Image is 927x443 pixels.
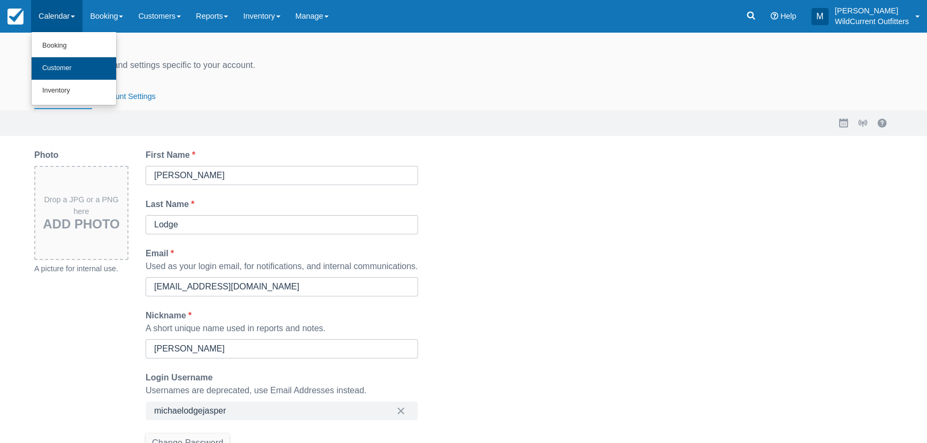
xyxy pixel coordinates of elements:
[34,39,893,57] div: Profile
[146,384,418,397] div: Usernames are deprecated, use Email Addresses instead.
[32,80,116,102] a: Inventory
[835,5,909,16] p: [PERSON_NAME]
[146,371,217,384] label: Login Username
[146,309,196,322] label: Nickname
[31,32,117,105] ul: Calendar
[771,12,778,20] i: Help
[34,59,893,72] div: Manage your profile and settings specific to your account.
[32,57,116,80] a: Customer
[34,262,128,275] div: A picture for internal use.
[40,217,123,231] h3: Add Photo
[780,12,796,20] span: Help
[146,247,178,260] label: Email
[835,16,909,27] p: WildCurrent Outfitters
[35,194,127,232] div: Drop a JPG or a PNG here
[811,8,829,25] div: M
[92,85,162,109] button: Account Settings
[146,198,199,211] label: Last Name
[7,9,24,25] img: checkfront-main-nav-mini-logo.png
[146,322,418,335] div: A short unique name used in reports and notes.
[34,149,63,162] label: Photo
[146,149,200,162] label: First Name
[146,262,418,271] span: Used as your login email, for notifications, and internal communications.
[32,35,116,57] a: Booking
